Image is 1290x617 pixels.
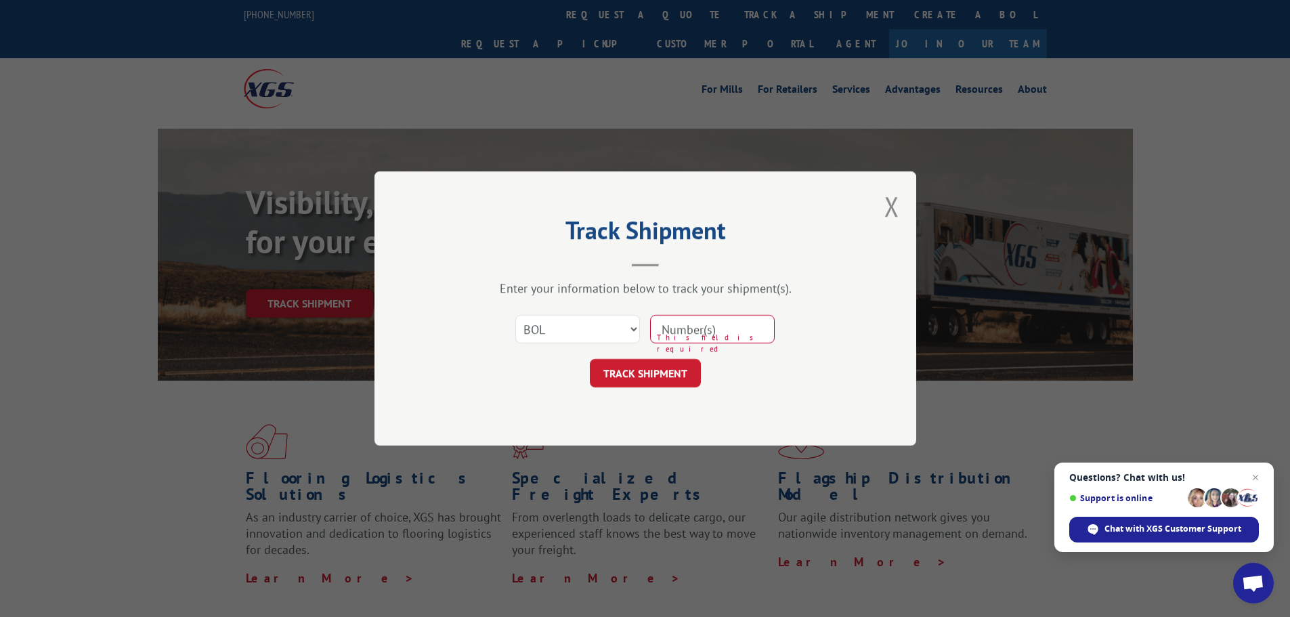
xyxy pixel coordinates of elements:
[1069,493,1183,503] span: Support is online
[1104,523,1241,535] span: Chat with XGS Customer Support
[657,332,775,354] span: This field is required
[590,359,701,387] button: TRACK SHIPMENT
[650,315,775,343] input: Number(s)
[1247,469,1264,486] span: Close chat
[442,221,848,247] h2: Track Shipment
[442,280,848,296] div: Enter your information below to track your shipment(s).
[884,188,899,224] button: Close modal
[1233,563,1274,603] div: Open chat
[1069,517,1259,542] div: Chat with XGS Customer Support
[1069,472,1259,483] span: Questions? Chat with us!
